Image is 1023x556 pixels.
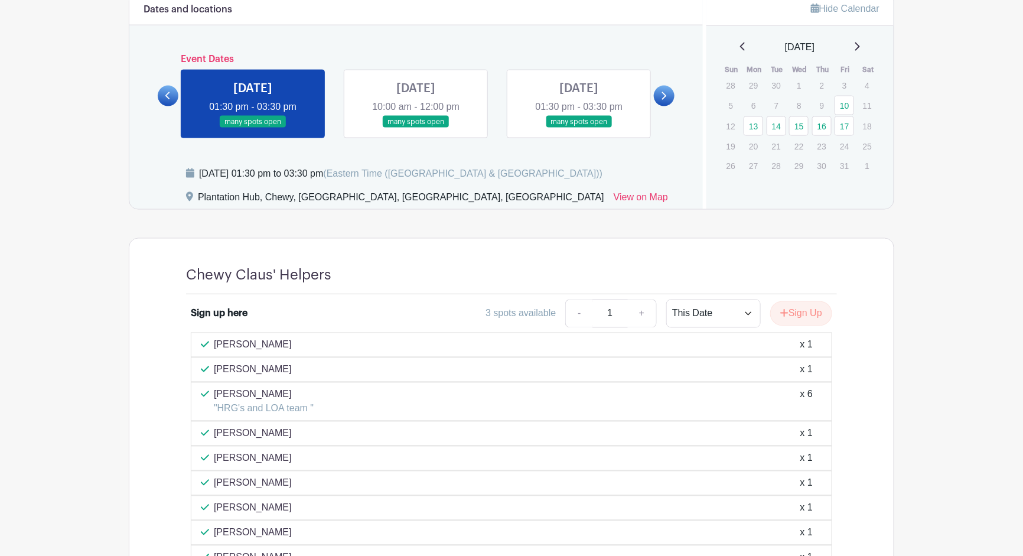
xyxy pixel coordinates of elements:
[770,301,832,326] button: Sign Up
[789,64,812,76] th: Wed
[721,64,744,76] th: Sun
[835,157,854,175] p: 31
[800,526,813,540] div: x 1
[486,307,556,321] div: 3 spots available
[789,116,809,136] a: 15
[214,427,292,441] p: [PERSON_NAME]
[744,137,763,155] p: 20
[811,4,879,14] a: Hide Calendar
[198,190,604,209] div: Plantation Hub, Chewy, [GEOGRAPHIC_DATA], [GEOGRAPHIC_DATA], [GEOGRAPHIC_DATA]
[744,96,763,115] p: 6
[767,116,786,136] a: 14
[144,4,232,15] h6: Dates and locations
[214,338,292,352] p: [PERSON_NAME]
[199,167,602,181] div: [DATE] 01:30 pm to 03:30 pm
[812,96,832,115] p: 9
[743,64,766,76] th: Mon
[214,363,292,377] p: [PERSON_NAME]
[800,451,813,466] div: x 1
[766,64,789,76] th: Tue
[178,54,654,65] h6: Event Dates
[721,157,741,175] p: 26
[744,116,763,136] a: 13
[800,476,813,490] div: x 1
[858,96,877,115] p: 11
[789,137,809,155] p: 22
[858,117,877,135] p: 18
[614,190,668,209] a: View on Map
[800,388,813,416] div: x 6
[835,76,854,95] p: 3
[858,137,877,155] p: 25
[767,157,786,175] p: 28
[812,116,832,136] a: 16
[857,64,880,76] th: Sat
[214,451,292,466] p: [PERSON_NAME]
[858,76,877,95] p: 4
[767,76,786,95] p: 30
[789,157,809,175] p: 29
[800,363,813,377] div: x 1
[627,300,657,328] a: +
[834,64,857,76] th: Fri
[835,116,854,136] a: 17
[812,76,832,95] p: 2
[214,526,292,540] p: [PERSON_NAME]
[214,402,314,416] p: "HRG's and LOA team "
[785,40,815,54] span: [DATE]
[812,137,832,155] p: 23
[191,307,247,321] div: Sign up here
[186,267,331,284] h4: Chewy Claus' Helpers
[565,300,592,328] a: -
[214,476,292,490] p: [PERSON_NAME]
[214,501,292,515] p: [PERSON_NAME]
[721,137,741,155] p: 19
[800,501,813,515] div: x 1
[858,157,877,175] p: 1
[767,137,786,155] p: 21
[789,76,809,95] p: 1
[744,157,763,175] p: 27
[812,157,832,175] p: 30
[835,137,854,155] p: 24
[721,117,741,135] p: 12
[800,338,813,352] div: x 1
[767,96,786,115] p: 7
[744,76,763,95] p: 29
[721,76,741,95] p: 28
[721,96,741,115] p: 5
[323,168,602,178] span: (Eastern Time ([GEOGRAPHIC_DATA] & [GEOGRAPHIC_DATA]))
[812,64,835,76] th: Thu
[789,96,809,115] p: 8
[800,427,813,441] div: x 1
[835,96,854,115] a: 10
[214,388,314,402] p: [PERSON_NAME]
